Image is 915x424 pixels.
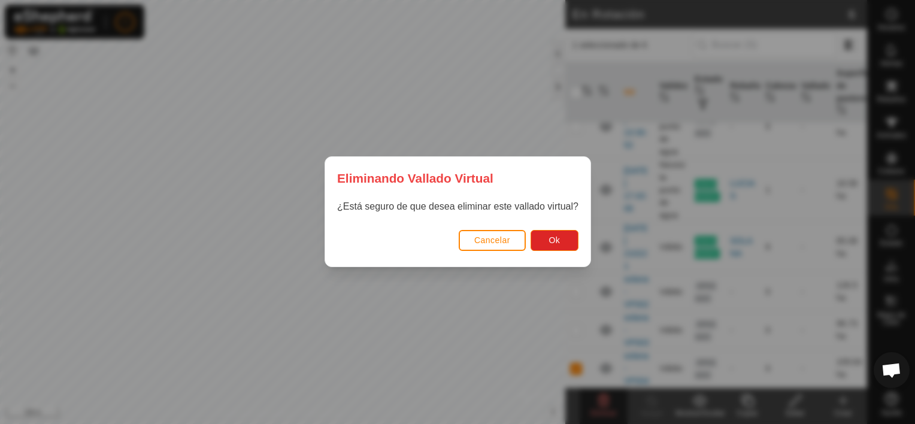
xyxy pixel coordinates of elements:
[337,200,578,214] p: ¿Está seguro de que desea eliminar este vallado virtual?
[474,236,510,246] span: Cancelar
[874,352,910,388] div: Chat abierto
[530,230,578,251] button: Ok
[337,169,493,187] span: Eliminando Vallado Virtual
[458,230,525,251] button: Cancelar
[549,236,560,246] span: Ok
